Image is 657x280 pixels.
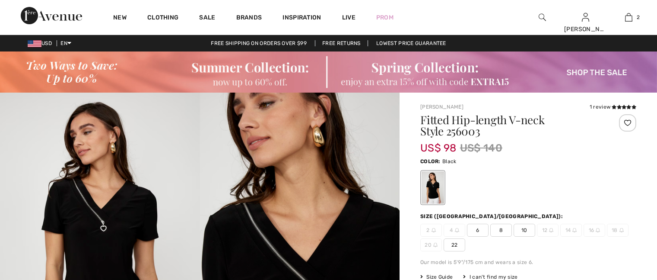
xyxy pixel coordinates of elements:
span: Inspiration [282,14,321,23]
span: US$ 140 [460,140,502,156]
span: 16 [584,224,605,237]
span: 2 [637,13,640,21]
a: Prom [376,13,394,22]
span: 8 [490,224,512,237]
span: 14 [560,224,582,237]
span: 6 [467,224,489,237]
span: US$ 98 [420,133,457,154]
span: Black [442,158,457,164]
div: Size ([GEOGRAPHIC_DATA]/[GEOGRAPHIC_DATA]): [420,212,565,220]
img: ring-m.svg [619,228,624,232]
a: Clothing [147,14,178,23]
a: Sign In [582,13,589,21]
a: New [113,14,127,23]
div: Black [422,171,444,204]
img: ring-m.svg [433,243,438,247]
h1: Fitted Hip-length V-neck Style 256003 [420,114,600,137]
span: EN [60,40,71,46]
div: [PERSON_NAME] [564,25,606,34]
span: 22 [444,238,465,251]
a: Live [342,13,355,22]
a: Lowest Price Guarantee [369,40,453,46]
div: Our model is 5'9"/175 cm and wears a size 6. [420,258,636,266]
img: ring-m.svg [432,228,436,232]
span: 18 [607,224,628,237]
span: 20 [420,238,442,251]
span: Color: [420,158,441,164]
a: 2 [607,12,650,23]
img: My Info [582,12,589,23]
img: ring-m.svg [549,228,553,232]
img: ring-m.svg [455,228,459,232]
a: Sale [199,14,215,23]
a: [PERSON_NAME] [420,104,463,110]
img: US Dollar [28,40,41,47]
img: 1ère Avenue [21,7,82,24]
span: 12 [537,224,559,237]
div: 1 review [590,103,636,111]
img: My Bag [625,12,632,23]
a: Brands [236,14,262,23]
a: Free Returns [315,40,368,46]
span: 2 [420,224,442,237]
span: USD [28,40,55,46]
img: ring-m.svg [596,228,600,232]
span: 4 [444,224,465,237]
a: Free shipping on orders over $99 [204,40,314,46]
img: ring-m.svg [572,228,577,232]
img: search the website [539,12,546,23]
span: 10 [514,224,535,237]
